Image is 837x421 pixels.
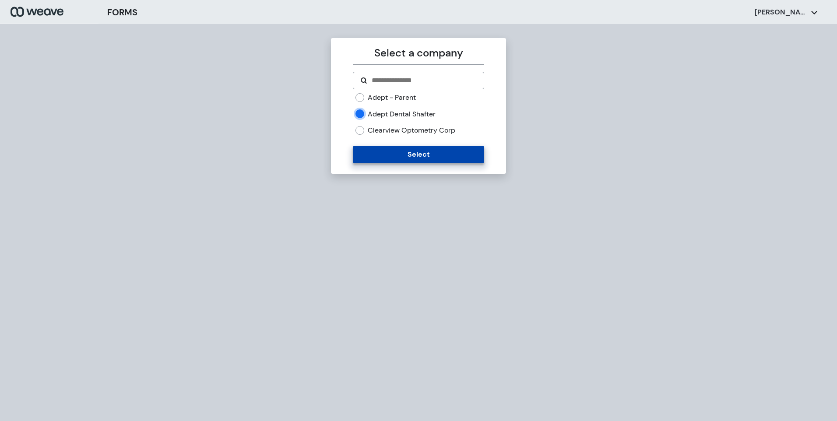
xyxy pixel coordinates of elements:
p: Select a company [353,45,484,61]
label: Adept - Parent [368,93,416,102]
button: Select [353,146,484,163]
h3: FORMS [107,6,137,19]
p: [PERSON_NAME] [755,7,807,17]
input: Search [371,75,476,86]
label: Clearview Optometry Corp [368,126,455,135]
label: Adept Dental Shafter [368,109,436,119]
